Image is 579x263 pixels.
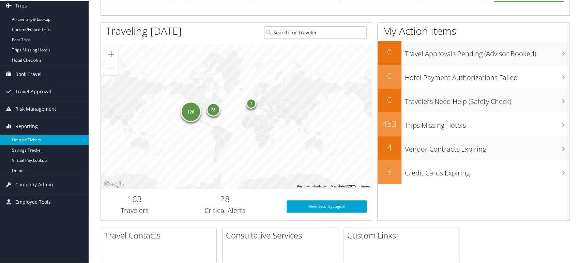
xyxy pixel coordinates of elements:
[378,64,569,88] a: 0Hotel Payment Authorizations Failed
[174,192,276,204] h2: 28
[15,65,42,82] span: Book Travel
[207,102,220,116] div: 36
[181,101,201,121] div: 126
[378,69,401,81] h2: 0
[378,40,569,64] a: 0Travel Approvals Pending (Advisor Booked)
[15,117,38,134] span: Reporting
[405,45,569,58] h3: Travel Approvals Pending (Advisor Booked)
[405,140,569,153] h3: Vendor Contracts Expiring
[15,82,51,99] span: Travel Approval
[405,164,569,177] h3: Credit Cards Expiring
[264,26,367,38] input: Search for Traveler
[104,61,118,74] button: Zoom out
[378,46,401,57] h2: 0
[15,193,51,210] span: Employee Tools
[106,205,164,215] h3: Travelers
[378,93,401,105] h2: 0
[405,93,569,106] h3: Travelers Need Help (Safety Check)
[246,97,256,108] div: 1
[106,192,164,204] h2: 163
[378,141,401,153] h2: 4
[378,165,401,176] h2: 3
[297,183,326,188] button: Keyboard shortcuts
[378,88,569,112] a: 0Travelers Need Help (Safety Check)
[105,229,216,241] h2: Travel Contacts
[103,179,125,188] img: Google
[103,179,125,188] a: Open this area in Google Maps (opens a new window)
[378,117,401,129] h2: 453
[378,136,569,159] a: 4Vendor Contracts Expiring
[331,184,356,187] span: Map data ©2025
[405,117,569,129] h3: Trips Missing Hotels
[174,205,276,215] h3: Critical Alerts
[360,184,370,187] a: Terms (opens in new tab)
[405,69,569,82] h3: Hotel Payment Authorizations Failed
[15,175,53,192] span: Company Admin
[106,23,182,37] h1: Traveling [DATE]
[378,159,569,183] a: 3Credit Cards Expiring
[378,112,569,136] a: 453Trips Missing Hotels
[226,229,338,241] h2: Consultative Services
[287,200,367,212] a: View SecurityLogic®
[347,229,459,241] h2: Custom Links
[378,23,569,37] h1: My Action Items
[104,47,118,60] button: Zoom in
[15,100,56,117] span: Risk Management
